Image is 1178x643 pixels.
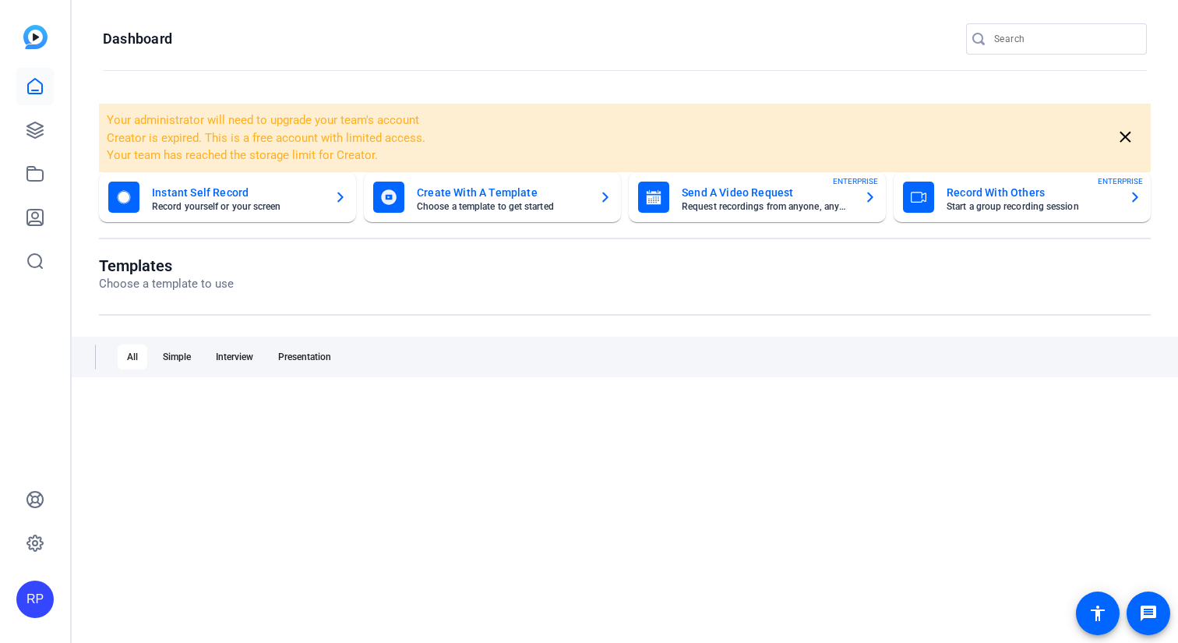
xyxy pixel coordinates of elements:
div: Presentation [269,344,340,369]
button: Record With OthersStart a group recording sessionENTERPRISE [894,172,1151,222]
h1: Dashboard [103,30,172,48]
mat-card-title: Record With Others [947,183,1116,202]
button: Instant Self RecordRecord yourself or your screen [99,172,356,222]
div: RP [16,581,54,618]
div: All [118,344,147,369]
mat-card-subtitle: Choose a template to get started [417,202,587,211]
li: Creator is expired. This is a free account with limited access. [107,129,948,147]
div: Simple [153,344,200,369]
h1: Templates [99,256,234,275]
span: ENTERPRISE [833,175,878,187]
mat-card-subtitle: Request recordings from anyone, anywhere [682,202,852,211]
button: Create With A TemplateChoose a template to get started [364,172,621,222]
mat-card-subtitle: Record yourself or your screen [152,202,322,211]
mat-icon: message [1139,604,1158,623]
mat-icon: accessibility [1088,604,1107,623]
img: blue-gradient.svg [23,25,48,49]
mat-card-title: Create With A Template [417,183,587,202]
p: Choose a template to use [99,275,234,293]
mat-card-subtitle: Start a group recording session [947,202,1116,211]
span: ENTERPRISE [1098,175,1143,187]
li: Your team has reached the storage limit for Creator. [107,147,948,164]
div: Interview [206,344,263,369]
mat-card-title: Send A Video Request [682,183,852,202]
mat-card-title: Instant Self Record [152,183,322,202]
mat-icon: close [1116,128,1135,147]
input: Search [994,30,1134,48]
span: Your administrator will need to upgrade your team's account [107,113,419,127]
button: Send A Video RequestRequest recordings from anyone, anywhereENTERPRISE [629,172,886,222]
